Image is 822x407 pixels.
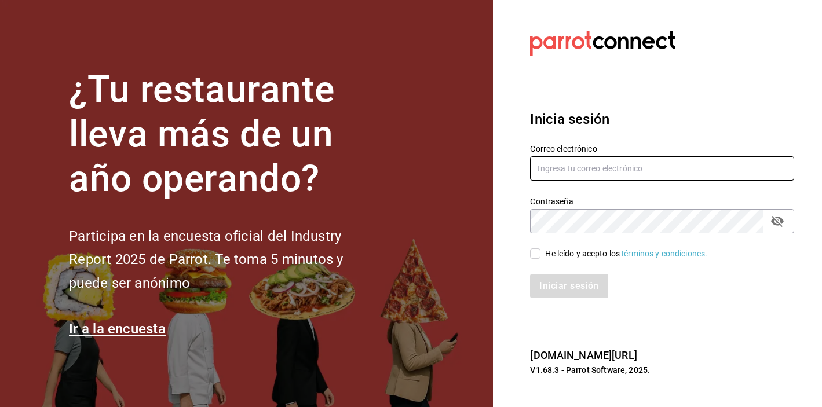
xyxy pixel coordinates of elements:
label: Contraseña [530,197,794,206]
a: Ir a la encuesta [69,321,166,337]
p: V1.68.3 - Parrot Software, 2025. [530,364,794,376]
h2: Participa en la encuesta oficial del Industry Report 2025 de Parrot. Te toma 5 minutos y puede se... [69,225,382,295]
a: [DOMAIN_NAME][URL] [530,349,637,361]
h1: ¿Tu restaurante lleva más de un año operando? [69,68,382,201]
div: He leído y acepto los [545,248,707,260]
label: Correo electrónico [530,145,794,153]
button: passwordField [768,211,787,231]
a: Términos y condiciones. [620,249,707,258]
h3: Inicia sesión [530,109,794,130]
input: Ingresa tu correo electrónico [530,156,794,181]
